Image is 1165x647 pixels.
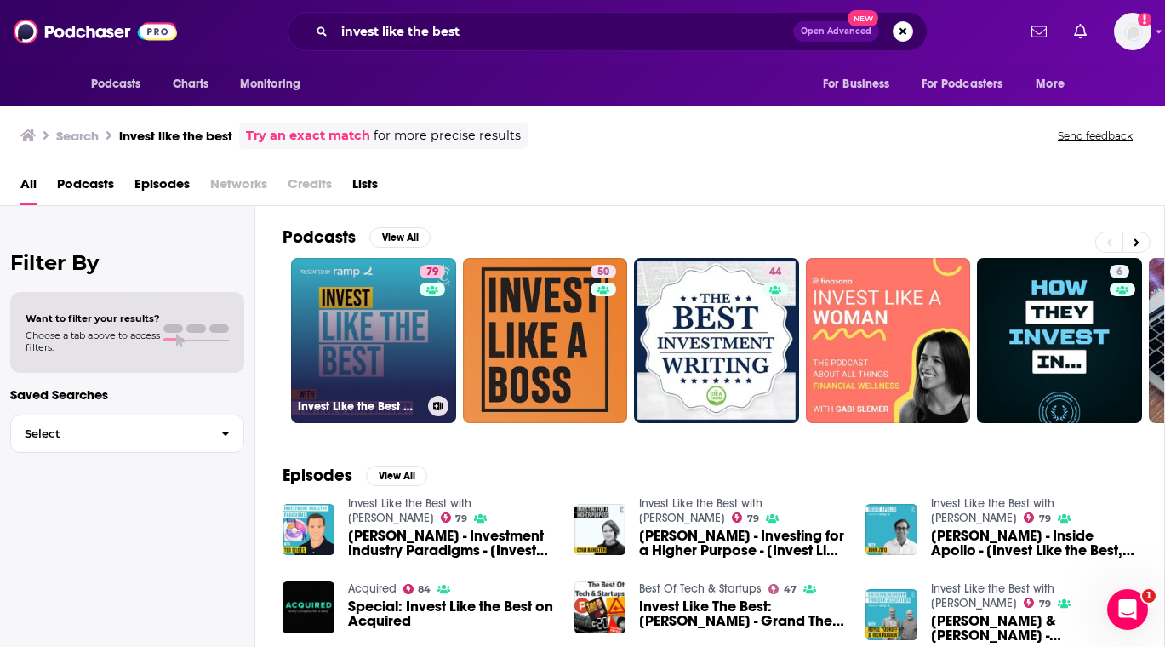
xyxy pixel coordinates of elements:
[20,170,37,205] a: All
[1039,515,1051,523] span: 79
[1024,512,1051,523] a: 79
[1138,13,1151,26] svg: Add a profile image
[574,581,626,633] img: Invest Like The Best: Tim Urban - Grand Theft Life - [Invest Like the Best, EP.59]
[811,68,911,100] button: open menu
[639,496,762,525] a: Invest Like the Best with Patrick O'Shaughnessy
[291,258,456,423] a: 79Invest Like the Best with [PERSON_NAME]
[283,465,352,486] h2: Episodes
[574,504,626,556] img: Cyan Banister - Investing for a Higher Purpose - [Invest Like the Best, CLASSICS]
[283,226,356,248] h2: Podcasts
[1110,265,1129,278] a: 6
[597,264,609,281] span: 50
[348,496,471,525] a: Invest Like the Best with Patrick O'Shaughnessy
[11,428,208,439] span: Select
[639,529,845,558] a: Cyan Banister - Investing for a Higher Purpose - [Invest Like the Best, CLASSICS]
[403,584,431,594] a: 84
[931,581,1054,610] a: Invest Like the Best with Patrick O'Shaughnessy
[283,581,334,633] img: Special: Invest Like the Best on Acquired
[441,512,468,523] a: 79
[369,227,431,248] button: View All
[288,170,332,205] span: Credits
[240,72,300,96] span: Monitoring
[865,589,917,641] img: Royce Yudkoff & Rick Ruback - Entrepreneurship Through Acquisition - [Invest Like the Best, EP.423]
[1107,589,1148,630] iframe: Intercom live chat
[288,12,928,51] div: Search podcasts, credits, & more...
[26,329,160,353] span: Choose a tab above to access filters.
[56,128,99,144] h3: Search
[931,614,1137,643] span: [PERSON_NAME] & [PERSON_NAME] - Entrepreneurship Through Acquisition - [Invest Like the Best, EP....
[79,68,163,100] button: open menu
[420,265,445,278] a: 79
[801,27,871,36] span: Open Advanced
[911,68,1028,100] button: open menu
[463,258,628,423] a: 50
[848,10,878,26] span: New
[1142,589,1156,603] span: 1
[639,581,762,596] a: Best Of Tech & Startups
[14,15,177,48] img: Podchaser - Follow, Share and Rate Podcasts
[246,126,370,146] a: Try an exact match
[931,529,1137,558] a: John Zito - Inside Apollo - [Invest Like the Best, EP.426]
[10,386,244,403] p: Saved Searches
[639,599,845,628] span: Invest Like The Best: [PERSON_NAME] - Grand Theft Life - [Invest Like the Best, EP.59]
[639,599,845,628] a: Invest Like The Best: Tim Urban - Grand Theft Life - [Invest Like the Best, EP.59]
[793,21,879,42] button: Open AdvancedNew
[865,504,917,556] img: John Zito - Inside Apollo - [Invest Like the Best, EP.426]
[348,581,397,596] a: Acquired
[1114,13,1151,50] img: User Profile
[10,415,244,453] button: Select
[228,68,323,100] button: open menu
[591,265,616,278] a: 50
[1114,13,1151,50] button: Show profile menu
[210,170,267,205] span: Networks
[57,170,114,205] span: Podcasts
[134,170,190,205] a: Episodes
[922,72,1003,96] span: For Podcasters
[1116,264,1122,281] span: 6
[931,614,1137,643] a: Royce Yudkoff & Rick Ruback - Entrepreneurship Through Acquisition - [Invest Like the Best, EP.423]
[1039,600,1051,608] span: 79
[762,265,788,278] a: 44
[1036,72,1065,96] span: More
[784,586,797,593] span: 47
[1024,598,1051,608] a: 79
[26,312,160,324] span: Want to filter your results?
[768,584,797,594] a: 47
[426,264,438,281] span: 79
[1114,13,1151,50] span: Logged in as hannah.bishop
[747,515,759,523] span: 79
[769,264,781,281] span: 44
[352,170,378,205] a: Lists
[1053,129,1138,143] button: Send feedback
[162,68,220,100] a: Charts
[348,529,554,558] span: [PERSON_NAME] - Investment Industry Paradigms - [Invest Like the Best, EP.390]
[91,72,141,96] span: Podcasts
[334,18,793,45] input: Search podcasts, credits, & more...
[283,504,334,556] img: Ted Seides - Investment Industry Paradigms - [Invest Like the Best, EP.390]
[119,128,232,144] h3: invest like the best
[283,465,427,486] a: EpisodesView All
[283,226,431,248] a: PodcastsView All
[732,512,759,523] a: 79
[10,250,244,275] h2: Filter By
[348,599,554,628] a: Special: Invest Like the Best on Acquired
[418,586,431,593] span: 84
[931,496,1054,525] a: Invest Like the Best with Patrick O'Shaughnessy
[639,529,845,558] span: [PERSON_NAME] - Investing for a Higher Purpose - [Invest Like the Best, CLASSICS]
[455,515,467,523] span: 79
[823,72,890,96] span: For Business
[931,529,1137,558] span: [PERSON_NAME] - Inside Apollo - [Invest Like the Best, EP.426]
[977,258,1142,423] a: 6
[1024,68,1086,100] button: open menu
